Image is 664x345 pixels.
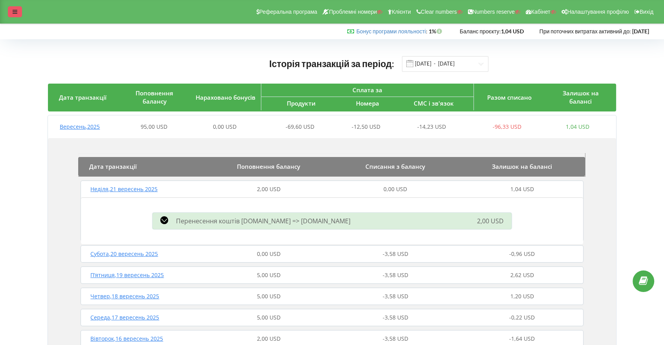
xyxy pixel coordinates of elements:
[356,28,427,35] span: :
[531,9,550,15] span: Кабінет
[510,185,534,193] span: 1,04 USD
[356,28,426,35] a: Бонус програми лояльності
[329,9,377,15] span: Проблемні номери
[640,9,653,15] span: Вихід
[365,162,425,170] span: Списання з балансу
[383,185,407,193] span: 0,00 USD
[429,28,444,35] strong: 1%
[257,271,281,279] span: 5,00 USD
[351,123,380,130] span: -12,50 USD
[90,314,159,321] span: Середа , 17 вересень 2025
[383,335,408,342] span: -3,58 USD
[176,217,350,225] span: Перенесення коштів [DOMAIN_NAME] => [DOMAIN_NAME]
[383,250,408,257] span: -3,58 USD
[493,123,521,130] span: -96,33 USD
[487,93,532,101] span: Разом списано
[477,217,504,225] span: 2,00 USD
[414,99,454,107] span: СМС і зв'язок
[141,123,167,130] span: 95,00 USD
[259,9,317,15] span: Реферальна програма
[383,314,408,321] span: -3,58 USD
[421,9,457,15] span: Clear numbers
[59,93,106,101] span: Дата транзакції
[392,9,411,15] span: Клієнти
[567,9,629,15] span: Налаштування профілю
[383,271,408,279] span: -3,58 USD
[632,28,649,35] strong: [DATE]
[90,250,158,257] span: Субота , 20 вересень 2025
[473,9,515,15] span: Numbers reserve
[269,58,394,69] span: Історія транзакцій за період:
[460,28,501,35] span: Баланс проєкту:
[90,292,159,300] span: Четвер , 18 вересень 2025
[352,86,382,94] span: Сплата за
[509,335,535,342] span: -1,64 USD
[286,123,314,130] span: -69,60 USD
[287,99,315,107] span: Продукти
[136,89,173,105] span: Поповнення балансу
[501,28,524,35] strong: 1,04 USD
[213,123,237,130] span: 0,00 USD
[257,335,281,342] span: 2,00 USD
[90,271,164,279] span: П’ятниця , 19 вересень 2025
[90,185,158,193] span: Неділя , 21 вересень 2025
[257,185,281,193] span: 2,00 USD
[510,292,534,300] span: 1,20 USD
[510,271,534,279] span: 2,62 USD
[492,162,552,170] span: Залишок на балансі
[237,162,300,170] span: Поповнення балансу
[196,93,255,101] span: Нараховано бонусів
[257,250,281,257] span: 0,00 USD
[566,123,589,130] span: 1,04 USD
[562,89,598,105] span: Залишок на балансі
[89,162,137,170] span: Дата транзакції
[509,314,535,321] span: -0,22 USD
[60,123,100,130] span: Вересень , 2025
[509,250,535,257] span: -0,96 USD
[539,28,631,35] span: При поточних витратах активний до:
[90,335,163,342] span: Вівторок , 16 вересень 2025
[417,123,446,130] span: -14,23 USD
[383,292,408,300] span: -3,58 USD
[257,314,281,321] span: 5,00 USD
[356,99,379,107] span: Номера
[257,292,281,300] span: 5,00 USD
